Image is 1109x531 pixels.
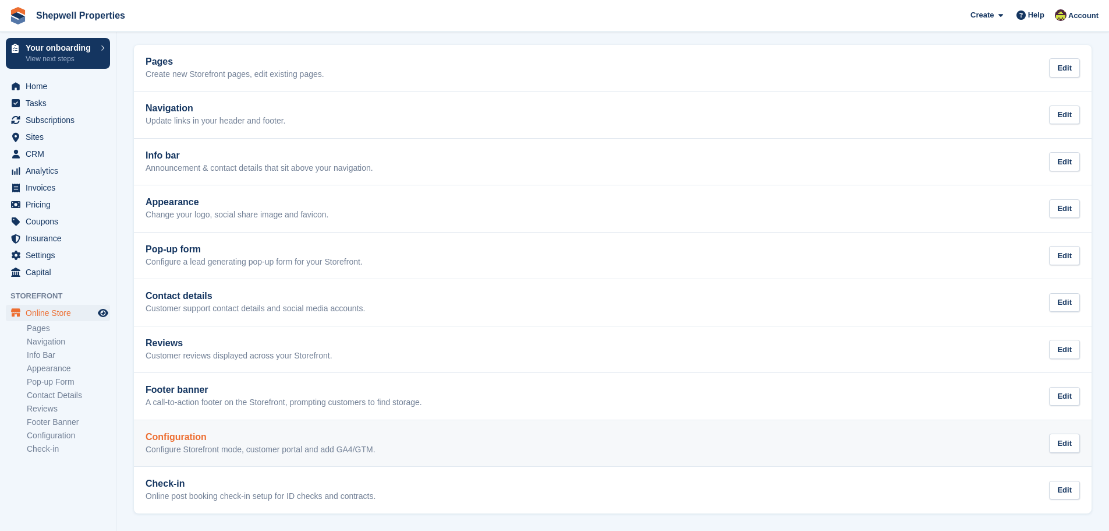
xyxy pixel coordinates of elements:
div: Edit [1049,293,1080,312]
a: Footer banner A call-to-action footer on the Storefront, prompting customers to find storage. Edit [134,373,1092,420]
a: menu [6,163,110,179]
span: Settings [26,247,95,263]
a: Contact details Customer support contact details and social media accounts. Edit [134,279,1092,326]
p: Customer reviews displayed across your Storefront. [146,351,332,361]
h2: Navigation [146,103,286,114]
span: Sites [26,129,95,145]
a: Pages Create new Storefront pages, edit existing pages. Edit [134,45,1092,92]
a: Navigation [27,336,110,347]
h2: Pop-up form [146,244,363,255]
a: Contact Details [27,390,110,401]
a: Pages [27,323,110,334]
a: Info Bar [27,350,110,361]
p: Configure a lead generating pop-up form for your Storefront. [146,257,363,268]
p: Configure Storefront mode, customer portal and add GA4/GTM. [146,445,375,455]
span: Home [26,78,95,94]
a: Pop-up Form [27,377,110,388]
a: Configuration Configure Storefront mode, customer portal and add GA4/GTM. Edit [134,420,1092,467]
h2: Pages [146,57,324,67]
span: Invoices [26,180,95,196]
a: menu [6,129,110,145]
a: Reviews Customer reviews displayed across your Storefront. Edit [134,326,1092,373]
a: menu [6,247,110,263]
div: Edit [1049,152,1080,171]
p: Your onboarding [26,44,95,52]
a: menu [6,146,110,162]
a: Preview store [96,306,110,320]
a: Pop-up form Configure a lead generating pop-up form for your Storefront. Edit [134,233,1092,279]
a: menu [6,213,110,230]
a: menu [6,264,110,280]
span: Capital [26,264,95,280]
h2: Check-in [146,479,375,489]
a: Check-in Online post booking check-in setup for ID checks and contracts. Edit [134,467,1092,514]
h2: Configuration [146,432,375,442]
div: Edit [1049,434,1080,453]
span: Account [1068,10,1099,22]
h2: Appearance [146,197,328,208]
p: View next steps [26,54,95,64]
span: CRM [26,146,95,162]
img: Dan Shepherd [1055,9,1067,21]
p: A call-to-action footer on the Storefront, prompting customers to find storage. [146,398,422,408]
a: menu [6,78,110,94]
span: Help [1028,9,1044,21]
span: Tasks [26,95,95,111]
a: Appearance [27,363,110,374]
p: Create new Storefront pages, edit existing pages. [146,69,324,80]
div: Edit [1049,199,1080,219]
span: Create [970,9,994,21]
a: Your onboarding View next steps [6,38,110,69]
div: Edit [1049,246,1080,265]
p: Customer support contact details and social media accounts. [146,304,365,314]
p: Online post booking check-in setup for ID checks and contracts. [146,491,375,502]
a: Appearance Change your logo, social share image and favicon. Edit [134,185,1092,232]
a: Configuration [27,430,110,441]
a: menu [6,95,110,111]
a: menu [6,230,110,247]
a: Check-in [27,444,110,455]
a: menu [6,180,110,196]
span: Online Store [26,305,95,321]
span: Analytics [26,163,95,179]
p: Announcement & contact details that sit above your navigation. [146,163,373,174]
a: Reviews [27,403,110,414]
div: Edit [1049,340,1080,359]
div: Edit [1049,58,1080,78]
div: Edit [1049,387,1080,406]
div: Edit [1049,106,1080,125]
div: Edit [1049,481,1080,500]
a: menu [6,196,110,213]
span: Coupons [26,213,95,230]
span: Subscriptions [26,112,95,128]
h2: Info bar [146,150,373,161]
span: Insurance [26,230,95,247]
a: Info bar Announcement & contact details that sit above your navigation. Edit [134,139,1092,185]
span: Pricing [26,196,95,213]
h2: Reviews [146,338,332,349]
p: Change your logo, social share image and favicon. [146,210,328,220]
img: stora-icon-8386f47178a22dfd0bd8f6a31ec36ba5ce8667c1dd55bd0f319d3a0aa187defe.svg [9,7,27,24]
a: Navigation Update links in your header and footer. Edit [134,92,1092,138]
h2: Contact details [146,291,365,301]
span: Storefront [10,290,116,302]
a: menu [6,305,110,321]
h2: Footer banner [146,385,422,395]
a: menu [6,112,110,128]
a: Footer Banner [27,417,110,428]
p: Update links in your header and footer. [146,116,286,126]
a: Shepwell Properties [31,6,130,25]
